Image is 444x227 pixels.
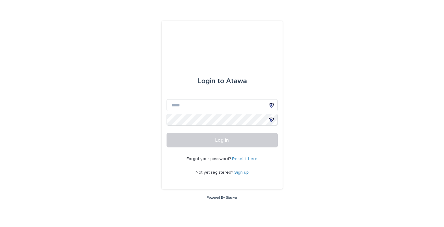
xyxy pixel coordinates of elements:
a: Powered By Stacker [207,196,237,199]
a: Sign up [234,170,249,175]
a: Reset it here [232,157,258,161]
div: Atawa [197,73,247,90]
span: Forgot your password? [186,157,232,161]
button: Log in [167,133,278,147]
img: Ls34BcGeRexTGTNfXpUC [178,35,266,53]
span: Log in [215,138,229,143]
span: Login to [197,77,224,85]
span: Not yet registered? [196,170,234,175]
